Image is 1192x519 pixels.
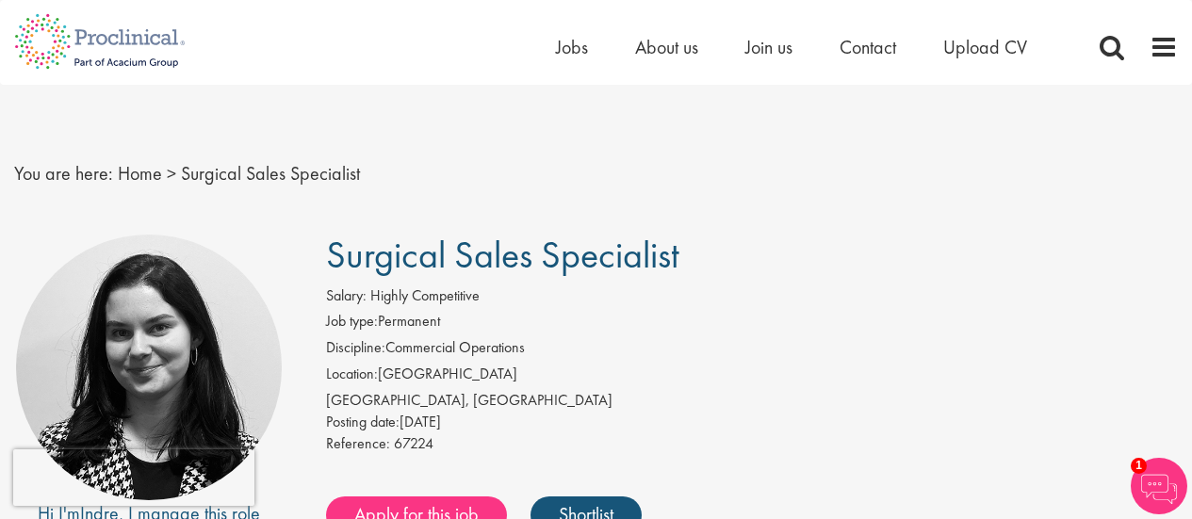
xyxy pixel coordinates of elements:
[394,433,433,453] span: 67224
[556,35,588,59] a: Jobs
[14,161,113,186] span: You are here:
[326,231,679,279] span: Surgical Sales Specialist
[326,364,1178,390] li: [GEOGRAPHIC_DATA]
[326,337,1178,364] li: Commercial Operations
[1131,458,1147,474] span: 1
[635,35,698,59] a: About us
[118,161,162,186] a: breadcrumb link
[326,412,400,431] span: Posting date:
[181,161,360,186] span: Surgical Sales Specialist
[326,364,378,385] label: Location:
[326,390,1178,412] div: [GEOGRAPHIC_DATA], [GEOGRAPHIC_DATA]
[326,311,1178,337] li: Permanent
[326,412,1178,433] div: [DATE]
[167,161,176,186] span: >
[745,35,792,59] a: Join us
[16,235,282,500] img: imeage of recruiter Indre Stankeviciute
[326,285,367,307] label: Salary:
[1131,458,1187,514] img: Chatbot
[840,35,896,59] a: Contact
[370,285,480,305] span: Highly Competitive
[326,311,378,332] label: Job type:
[326,433,390,455] label: Reference:
[943,35,1027,59] a: Upload CV
[326,337,385,359] label: Discipline:
[13,449,254,506] iframe: reCAPTCHA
